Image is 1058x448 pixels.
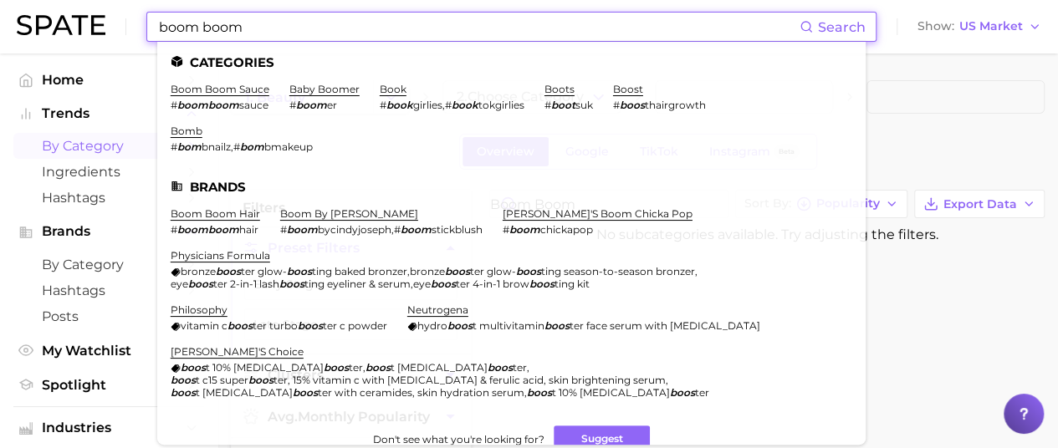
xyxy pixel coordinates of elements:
[13,67,204,93] a: Home
[42,72,176,88] span: Home
[349,361,363,374] span: ter
[304,277,411,290] span: ting eyeliner & serum
[239,223,258,236] span: hair
[196,386,293,399] span: t [MEDICAL_DATA]
[239,99,268,111] span: sauce
[447,319,473,332] em: boos
[240,140,264,153] em: bom
[456,277,529,290] span: ter 4-in-1 brow
[318,386,524,399] span: ter with ceramides, skin hydration serum
[445,99,452,111] span: #
[13,159,204,185] a: Ingredients
[177,223,239,236] em: boomboom
[13,133,204,159] a: by Category
[273,374,666,386] span: ter, 15% vitamin c with [MEDICAL_DATA] & ferulic acid, skin brightening serum
[516,265,541,277] em: boos
[171,207,260,220] a: boom boom hair
[318,223,391,236] span: bycindyjoseph
[171,345,304,358] a: [PERSON_NAME]'s choice
[312,265,407,277] span: ting baked bronzer
[695,386,709,399] span: ter
[171,265,832,290] div: , , ,
[401,223,432,236] em: boom
[280,223,483,236] div: ,
[470,265,516,277] span: ter glow-
[181,361,206,374] em: boos
[613,83,643,95] a: boost
[287,265,312,277] em: boos
[227,319,253,332] em: boos
[323,319,387,332] span: ter c powder
[233,140,240,153] span: #
[365,361,391,374] em: boos
[289,99,296,111] span: #
[413,277,431,290] span: eye
[280,207,418,220] a: boom by [PERSON_NAME]
[13,101,204,126] button: Trends
[327,99,337,111] span: er
[171,83,269,95] a: boom boom sauce
[13,185,204,211] a: Hashtags
[488,361,513,374] em: boos
[196,374,248,386] span: t c15 super
[445,265,470,277] em: boos
[206,361,324,374] span: t 10% [MEDICAL_DATA]
[177,99,239,111] em: boomboom
[552,386,670,399] span: t 10% [MEDICAL_DATA]
[13,372,204,398] a: Spotlight
[42,138,176,154] span: by Category
[544,319,570,332] em: boos
[279,277,304,290] em: boos
[296,99,327,111] em: boom
[509,223,540,236] em: boom
[171,180,852,194] li: Brands
[391,361,488,374] span: t [MEDICAL_DATA]
[555,277,590,290] span: ting kit
[544,83,575,95] a: boots
[181,265,216,277] span: bronze
[959,22,1023,31] span: US Market
[324,361,349,374] em: boos
[42,343,176,359] span: My Watchlist
[380,99,524,111] div: ,
[13,338,204,364] a: My Watchlist
[287,223,318,236] em: boom
[13,303,204,329] a: Posts
[171,140,313,153] div: ,
[410,265,445,277] span: bronze
[372,433,544,445] span: Don't see what you're looking for?
[216,265,241,277] em: boos
[380,83,406,95] a: book
[42,308,176,324] span: Posts
[171,374,196,386] em: boos
[177,140,202,153] em: bom
[42,224,176,239] span: Brands
[913,16,1045,38] button: ShowUS Market
[171,125,202,137] a: bomb
[241,265,287,277] span: ter glow-
[171,99,177,111] span: #
[42,283,176,298] span: Hashtags
[413,99,442,111] span: girlies
[541,265,695,277] span: ting season-to-season bronzer
[202,140,231,153] span: bnailz
[42,106,176,121] span: Trends
[298,319,323,332] em: boos
[181,319,227,332] span: vitamin c
[289,83,360,95] a: baby boomer
[394,223,401,236] span: #
[171,303,227,316] a: philosophy
[613,99,620,111] span: #
[417,319,447,332] span: hydro
[13,252,204,277] a: by Category
[513,361,527,374] span: ter
[432,223,483,236] span: stickblush
[818,19,866,35] span: Search
[188,277,213,290] em: boos
[42,377,176,393] span: Spotlight
[645,99,706,111] span: thairgrowth
[452,99,478,111] em: book
[253,319,298,332] span: ter turbo
[248,374,273,386] em: boos
[17,15,105,35] img: SPATE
